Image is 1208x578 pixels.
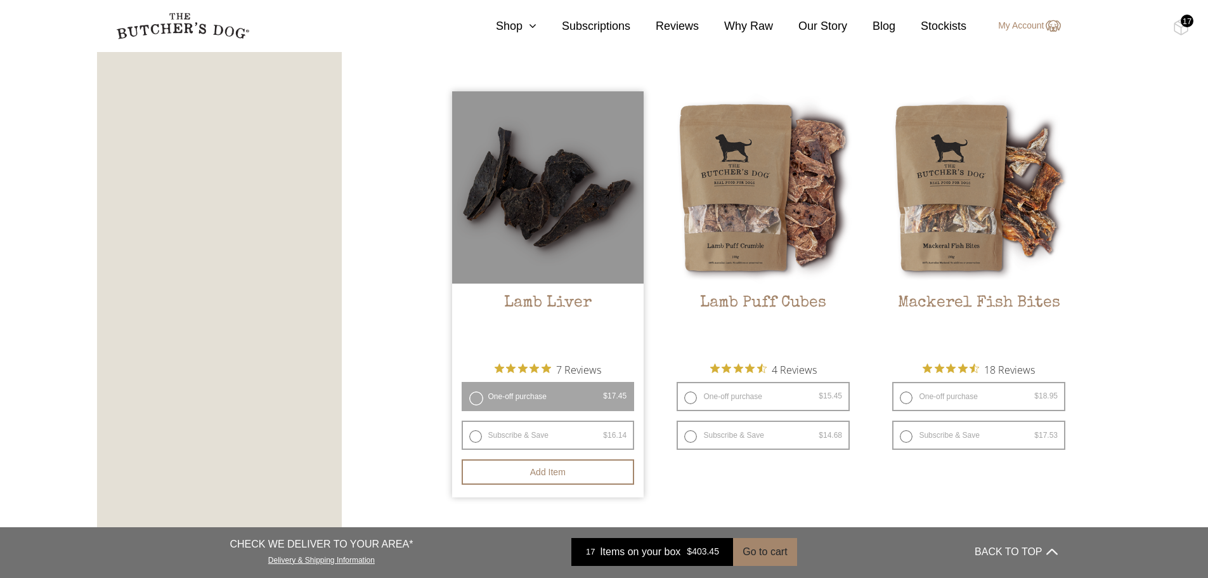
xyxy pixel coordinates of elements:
a: Shop [471,18,536,35]
span: $ [603,391,607,400]
img: TBD_Cart-Full.png [1173,19,1189,36]
h2: Lamb Puff Cubes [667,294,859,353]
span: $ [687,547,692,557]
a: Blog [847,18,895,35]
label: One-off purchase [462,382,635,411]
button: Rated 4.7 out of 5 stars from 18 reviews. Jump to reviews. [923,360,1035,379]
span: $ [1034,431,1039,440]
a: Mackerel Fish BitesMackerel Fish Bites [883,91,1075,353]
bdi: 17.53 [1034,431,1058,440]
a: Why Raw [699,18,773,35]
img: Mackerel Fish Bites [883,91,1075,284]
bdi: 15.45 [819,391,842,400]
a: Stockists [895,18,966,35]
span: 18 Reviews [984,360,1035,379]
span: $ [819,391,823,400]
a: 17 Items on your box $403.45 [571,538,733,566]
button: BACK TO TOP [975,537,1057,567]
span: $ [819,431,823,440]
button: Rated 4.5 out of 5 stars from 4 reviews. Jump to reviews. [710,360,817,379]
label: Subscribe & Save [892,421,1065,450]
button: Rated 5 out of 5 stars from 7 reviews. Jump to reviews. [495,360,601,379]
a: My Account [985,18,1060,34]
span: Items on your box [600,544,680,560]
label: One-off purchase [892,382,1065,411]
div: 17 [1181,15,1193,27]
div: 17 [581,546,600,558]
img: Lamb Puff Cubes [667,91,859,284]
span: 7 Reviews [556,360,601,379]
a: Lamb Liver [452,91,644,353]
a: Lamb Puff CubesLamb Puff Cubes [667,91,859,353]
a: Subscriptions [536,18,630,35]
bdi: 16.14 [603,431,627,440]
label: Subscribe & Save [462,421,635,450]
span: $ [603,431,607,440]
a: Delivery & Shipping Information [268,553,375,565]
a: Reviews [630,18,699,35]
label: One-off purchase [677,382,850,411]
bdi: 17.45 [603,391,627,400]
h2: Lamb Liver [452,294,644,353]
p: CHECK WE DELIVER TO YOUR AREA* [230,537,413,552]
bdi: 403.45 [687,547,719,557]
button: Add item [462,459,635,485]
span: $ [1034,391,1039,400]
bdi: 14.68 [819,431,842,440]
a: Our Story [773,18,847,35]
span: 4 Reviews [772,360,817,379]
bdi: 18.95 [1034,391,1058,400]
button: Go to cart [733,538,796,566]
h2: Mackerel Fish Bites [883,294,1075,353]
label: Subscribe & Save [677,421,850,450]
